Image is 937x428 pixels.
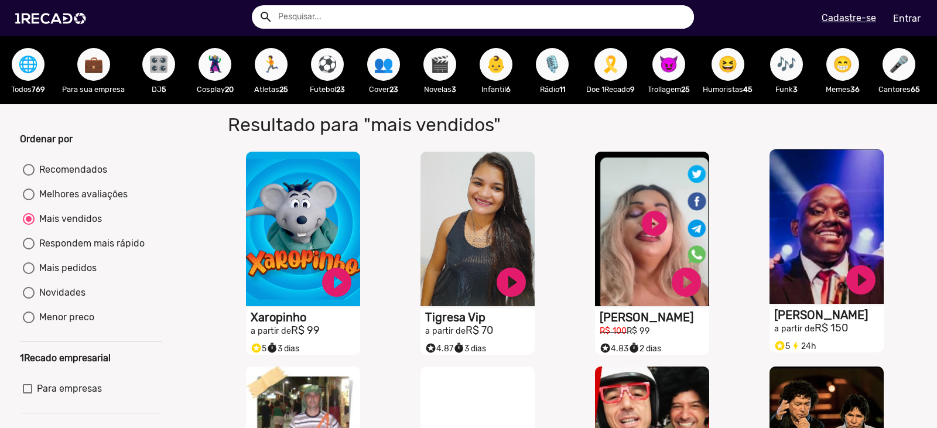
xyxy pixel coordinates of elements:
[652,48,685,81] button: 😈
[453,340,464,354] i: timer
[820,84,865,95] p: Memes
[774,341,790,351] span: 5
[251,324,360,337] h2: R$ 99
[317,48,337,81] span: ⚽
[600,340,611,354] i: Selo super talento
[251,344,266,354] span: 5
[774,308,884,322] h1: [PERSON_NAME]
[35,212,102,226] div: Mais vendidos
[600,344,628,354] span: 4.83
[790,340,801,351] small: bolt
[37,382,102,396] span: Para empresas
[793,85,798,94] b: 3
[494,265,529,300] a: play_circle_filled
[774,324,815,334] small: a partir de
[883,48,915,81] button: 🎤
[149,48,169,81] span: 🎛️
[266,343,278,354] small: timer
[770,48,803,81] button: 🎶
[628,340,640,354] i: timer
[62,84,125,95] p: Para sua empresa
[790,337,801,351] i: bolt
[430,48,450,81] span: 🎬
[559,85,565,94] b: 11
[628,344,661,354] span: 2 dias
[311,48,344,81] button: ⚽
[850,85,860,94] b: 36
[822,12,876,23] u: Cadastre-se
[32,85,45,94] b: 769
[305,84,350,95] p: Futebol
[743,85,753,94] b: 45
[35,261,97,275] div: Mais pedidos
[6,84,50,95] p: Todos
[506,85,511,94] b: 6
[774,322,884,335] h2: R$ 150
[480,48,512,81] button: 👶
[374,48,394,81] span: 👥
[774,337,785,351] i: Selo super talento
[251,326,291,336] small: a partir de
[266,340,278,354] i: timer
[659,48,679,81] span: 😈
[627,326,650,336] small: R$ 99
[647,84,691,95] p: Trollagem
[20,133,73,145] b: Ordenar por
[628,343,640,354] small: timer
[199,48,231,81] button: 🦹🏼‍♀️
[259,10,273,24] mat-icon: Example home icon
[266,344,299,354] span: 3 dias
[425,326,466,336] small: a partir de
[251,340,262,354] i: Selo super talento
[790,341,816,351] span: 24h
[452,85,456,94] b: 3
[474,84,518,95] p: Infantil
[225,85,234,94] b: 20
[319,265,354,300] a: play_circle_filled
[205,48,225,81] span: 🦹🏼‍♀️
[84,48,104,81] span: 💼
[595,152,709,306] video: S1RECADO vídeos dedicados para fãs e empresas
[530,84,574,95] p: Rádio
[425,310,535,324] h1: Tigresa Vip
[367,48,400,81] button: 👥
[35,163,107,177] div: Recomendados
[453,344,486,354] span: 3 dias
[219,114,679,136] h1: Resultado para "mais vendidos"
[255,6,275,26] button: Example home icon
[764,84,809,95] p: Funk
[542,48,562,81] span: 🎙️
[877,84,921,95] p: Cantores
[889,48,909,81] span: 🎤
[712,48,744,81] button: 😆
[453,343,464,354] small: timer
[35,187,128,201] div: Melhores avaliações
[425,324,535,337] h2: R$ 70
[77,48,110,81] button: 💼
[249,84,293,95] p: Atletas
[601,48,621,81] span: 🎗️
[600,310,709,324] h1: [PERSON_NAME]
[770,149,884,304] video: S1RECADO vídeos dedicados para fãs e empresas
[586,84,635,95] p: Doe 1Recado
[777,48,796,81] span: 🎶
[261,48,281,81] span: 🏃
[594,48,627,81] button: 🎗️
[486,48,506,81] span: 👶
[12,48,45,81] button: 🌐
[251,310,360,324] h1: Xaropinho
[536,48,569,81] button: 🎙️
[246,152,360,306] video: S1RECADO vídeos dedicados para fãs e empresas
[336,85,345,94] b: 23
[35,237,145,251] div: Respondem mais rápido
[425,340,436,354] i: Selo super talento
[718,48,738,81] span: 😆
[885,8,928,29] a: Entrar
[774,340,785,351] small: stars
[162,85,166,94] b: 5
[18,48,38,81] span: 🌐
[703,84,753,95] p: Humoristas
[20,352,111,364] b: 1Recado empresarial
[600,326,627,336] small: R$ 100
[279,85,288,94] b: 25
